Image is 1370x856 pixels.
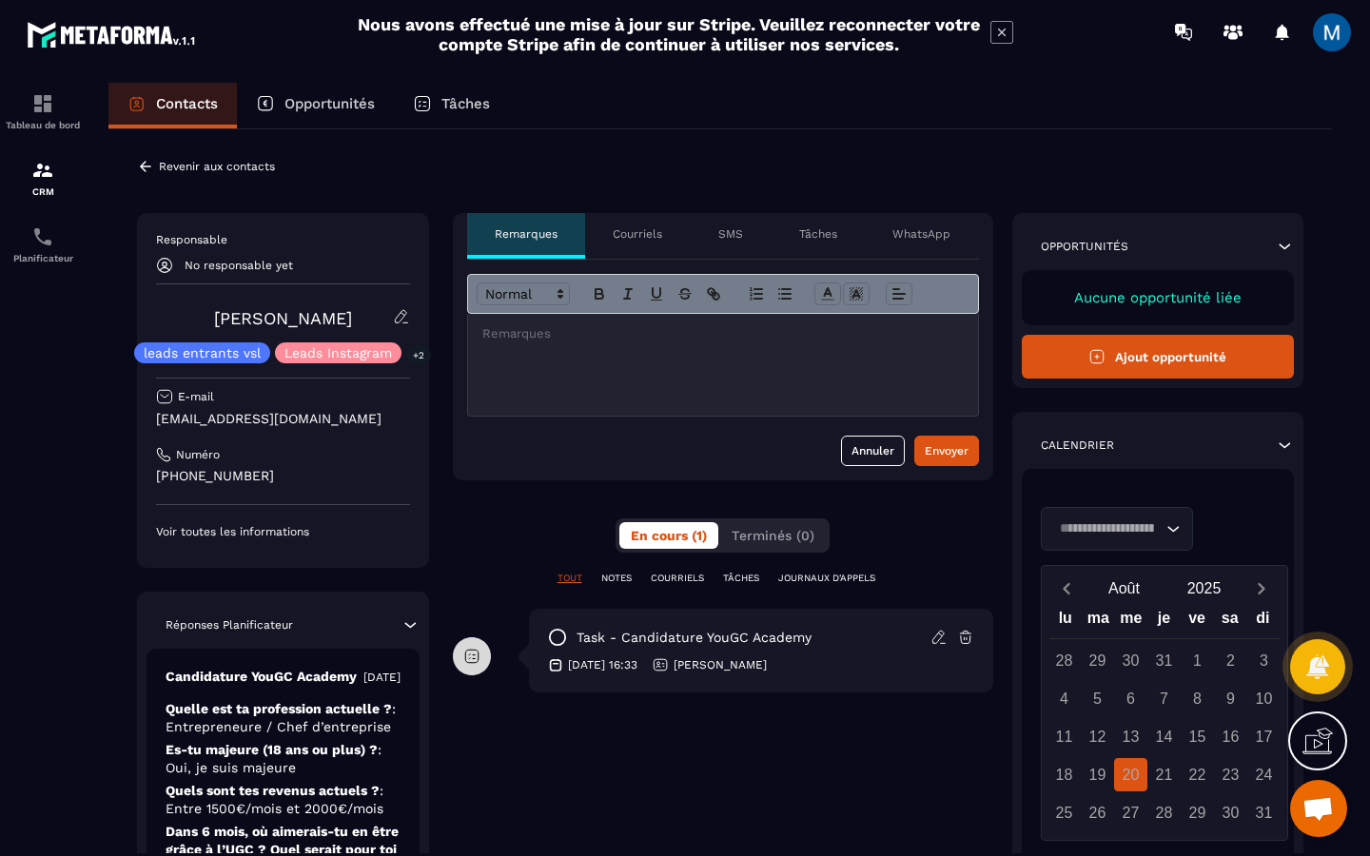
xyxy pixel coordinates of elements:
[1181,682,1214,715] div: 8
[1290,780,1347,837] a: Ouvrir le chat
[166,741,401,777] p: Es-tu majeure (18 ans ou plus) ?
[1041,507,1193,551] div: Search for option
[631,528,707,543] span: En cours (1)
[156,232,410,247] p: Responsable
[1214,682,1247,715] div: 9
[1181,796,1214,829] div: 29
[1041,239,1128,254] p: Opportunités
[1049,605,1280,829] div: Calendar wrapper
[394,83,509,128] a: Tâches
[613,226,662,242] p: Courriels
[31,92,54,115] img: formation
[156,524,410,539] p: Voir toutes les informations
[1247,720,1281,753] div: 17
[214,308,352,328] a: [PERSON_NAME]
[1147,605,1181,638] div: je
[178,389,214,404] p: E-mail
[1041,438,1114,453] p: Calendrier
[1214,758,1247,791] div: 23
[5,120,81,130] p: Tableau de bord
[176,447,220,462] p: Numéro
[1114,682,1147,715] div: 6
[5,145,81,211] a: formationformationCRM
[892,226,950,242] p: WhatsApp
[5,253,81,263] p: Planificateur
[1247,758,1281,791] div: 24
[1247,644,1281,677] div: 3
[1081,796,1114,829] div: 26
[1053,518,1162,539] input: Search for option
[1048,605,1082,638] div: lu
[1085,572,1164,605] button: Open months overlay
[1081,758,1114,791] div: 19
[166,700,401,736] p: Quelle est ta profession actuelle ?
[1022,335,1295,379] button: Ajout opportunité
[1214,644,1247,677] div: 2
[1181,758,1214,791] div: 22
[357,14,981,54] h2: Nous avons effectué une mise à jour sur Stripe. Veuillez reconnecter votre compte Stripe afin de ...
[5,186,81,197] p: CRM
[1081,720,1114,753] div: 12
[1047,682,1081,715] div: 4
[159,160,275,173] p: Revenir aux contacts
[568,657,637,672] p: [DATE] 16:33
[1147,644,1181,677] div: 31
[1147,682,1181,715] div: 7
[651,572,704,585] p: COURRIELS
[1246,605,1280,638] div: di
[723,572,759,585] p: TÂCHES
[1247,796,1281,829] div: 31
[720,522,826,549] button: Terminés (0)
[31,159,54,182] img: formation
[237,83,394,128] a: Opportunités
[1247,682,1281,715] div: 10
[799,226,837,242] p: Tâches
[406,345,431,365] p: +2
[1047,796,1081,829] div: 25
[166,782,401,818] p: Quels sont tes revenus actuels ?
[914,436,979,466] button: Envoyer
[1114,796,1147,829] div: 27
[5,78,81,145] a: formationformationTableau de bord
[1181,720,1214,753] div: 15
[495,226,558,242] p: Remarques
[144,346,261,360] p: leads entrants vsl
[558,572,582,585] p: TOUT
[1147,758,1181,791] div: 21
[156,467,410,485] p: [PHONE_NUMBER]
[601,572,632,585] p: NOTES
[1147,796,1181,829] div: 28
[778,572,875,585] p: JOURNAUX D'APPELS
[1114,720,1147,753] div: 13
[1049,575,1085,601] button: Previous month
[1041,289,1276,306] p: Aucune opportunité liée
[577,629,812,647] p: task - Candidature YouGC Academy
[1081,644,1114,677] div: 29
[108,83,237,128] a: Contacts
[1049,644,1280,829] div: Calendar days
[841,436,905,466] button: Annuler
[156,410,410,428] p: [EMAIL_ADDRESS][DOMAIN_NAME]
[1082,605,1115,638] div: ma
[1164,572,1244,605] button: Open years overlay
[441,95,490,112] p: Tâches
[1047,720,1081,753] div: 11
[1214,720,1247,753] div: 16
[284,95,375,112] p: Opportunités
[166,617,293,632] p: Réponses Planificateur
[619,522,718,549] button: En cours (1)
[1115,605,1148,638] div: me
[1047,644,1081,677] div: 28
[674,657,767,672] p: [PERSON_NAME]
[166,668,357,686] p: Candidature YouGC Academy
[5,211,81,278] a: schedulerschedulerPlanificateur
[363,670,401,685] p: [DATE]
[1081,682,1114,715] div: 5
[1147,720,1181,753] div: 14
[27,17,198,51] img: logo
[1181,605,1214,638] div: ve
[156,95,218,112] p: Contacts
[31,225,54,248] img: scheduler
[284,346,392,360] p: Leads Instagram
[1244,575,1280,601] button: Next month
